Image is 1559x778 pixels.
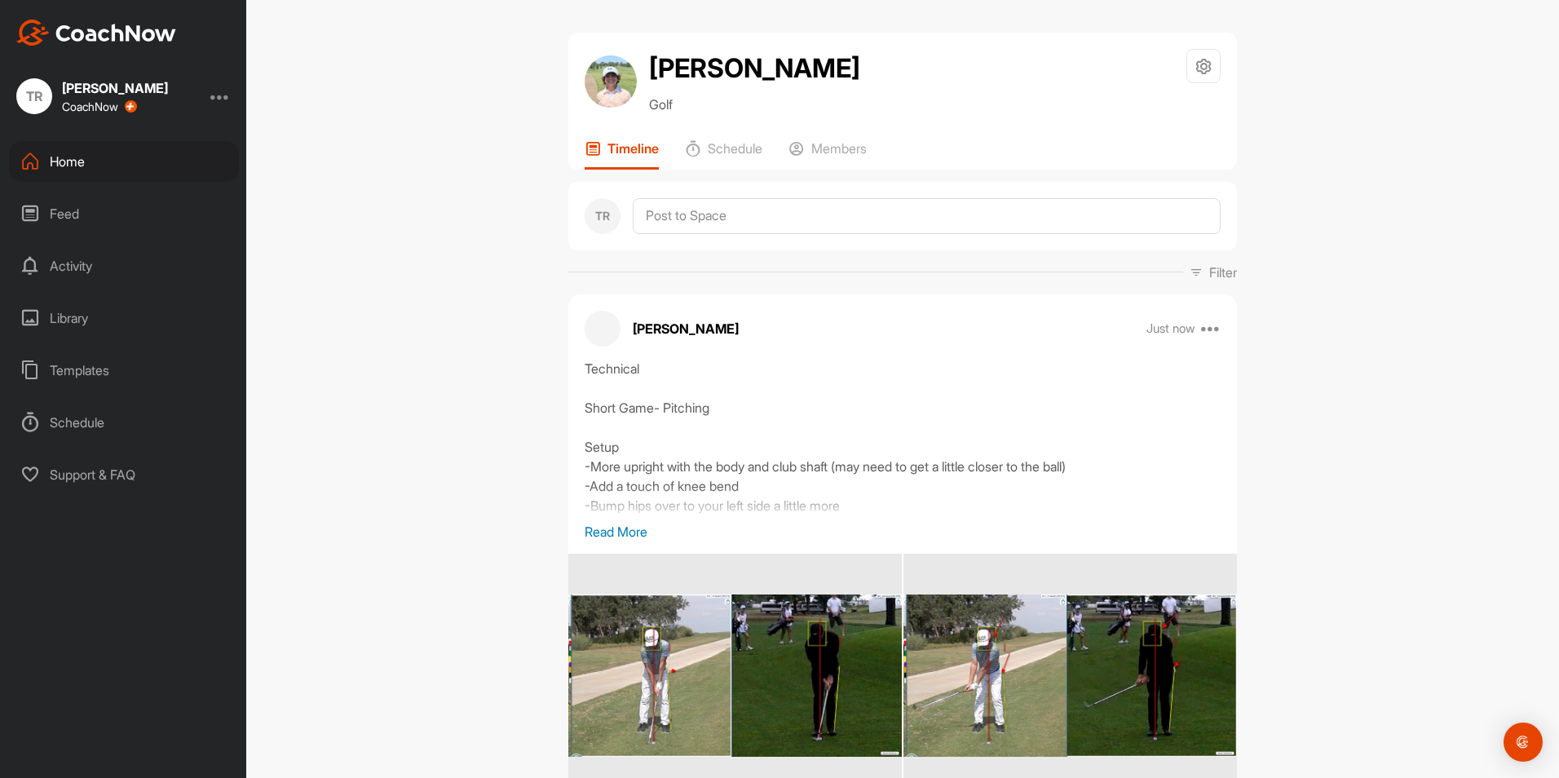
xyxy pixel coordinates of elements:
[708,140,762,157] p: Schedule
[16,20,176,46] img: CoachNow
[9,245,239,286] div: Activity
[62,100,137,113] div: CoachNow
[633,319,739,338] p: [PERSON_NAME]
[585,522,1221,542] p: Read More
[649,49,860,88] h2: [PERSON_NAME]
[9,193,239,234] div: Feed
[1146,320,1195,337] p: Just now
[811,140,867,157] p: Members
[9,350,239,391] div: Templates
[1504,723,1543,762] div: Open Intercom Messenger
[585,198,621,234] div: TR
[62,82,168,95] div: [PERSON_NAME]
[607,140,659,157] p: Timeline
[1209,263,1237,282] p: Filter
[585,55,637,108] img: avatar
[16,78,52,114] div: TR
[585,359,1221,522] div: Technical Short Game- Pitching Setup -More upright with the body and club shaft (may need to get ...
[649,95,860,114] p: Golf
[568,595,902,758] img: media
[9,141,239,182] div: Home
[903,595,1237,758] img: media
[9,454,239,495] div: Support & FAQ
[9,298,239,338] div: Library
[9,402,239,443] div: Schedule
